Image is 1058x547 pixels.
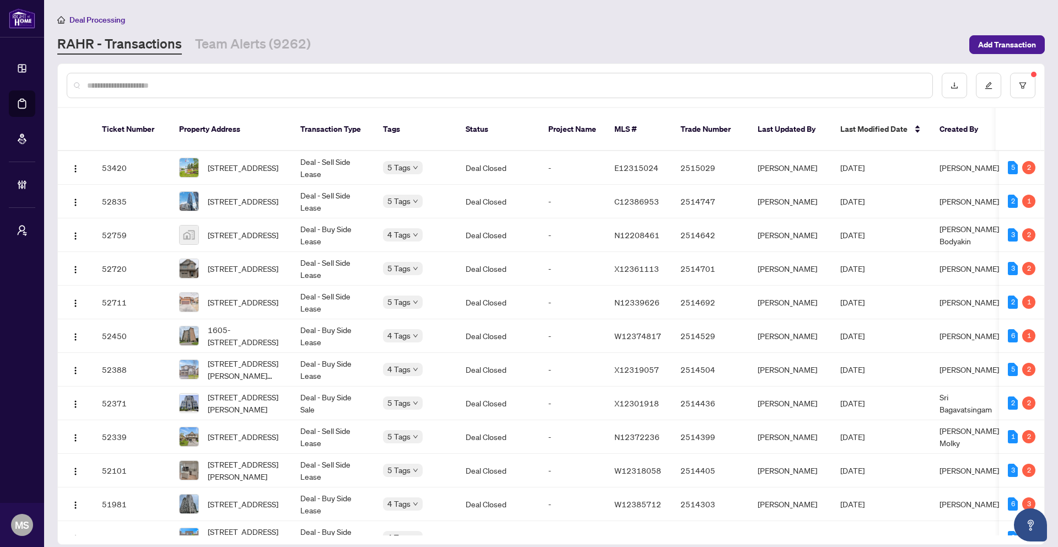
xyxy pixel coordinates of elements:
td: [PERSON_NAME] [749,151,832,185]
span: Deal Processing [69,15,125,25]
img: thumbnail-img [180,495,198,513]
td: Deal Closed [457,218,539,252]
span: [DATE] [840,331,865,341]
span: X12319057 [614,364,659,374]
div: 1 [1022,296,1035,309]
span: Sri Bagavatsingam [940,392,992,414]
span: 5 Tags [387,464,411,476]
td: [PERSON_NAME] [749,353,832,387]
span: home [57,16,65,24]
span: down [413,299,418,305]
span: down [413,400,418,406]
td: 2514642 [672,218,749,252]
img: Logo [71,265,80,274]
td: 52101 [93,454,170,487]
span: [PERSON_NAME] [940,364,999,374]
span: down [413,434,418,439]
span: edit [985,82,992,89]
span: [DATE] [840,297,865,307]
td: Deal - Buy Side Lease [292,319,374,353]
td: 2514747 [672,185,749,218]
td: - [539,252,606,286]
span: [DATE] [840,432,865,442]
span: N12339626 [614,297,660,307]
td: 52371 [93,387,170,420]
div: 2 [1022,396,1035,410]
td: - [539,420,606,454]
div: 3 [1008,262,1018,275]
span: N12372236 [614,432,660,442]
img: thumbnail-img [180,293,198,312]
span: [DATE] [840,465,865,475]
td: 2514701 [672,252,749,286]
td: Deal - Sell Side Lease [292,420,374,454]
span: [PERSON_NAME] Bodyakin [940,224,999,246]
button: Logo [67,529,84,546]
td: Deal Closed [457,319,539,353]
div: 6 [1008,329,1018,342]
span: down [413,333,418,339]
td: Deal - Sell Side Lease [292,151,374,185]
button: Logo [67,192,84,210]
td: 2515029 [672,151,749,185]
td: [PERSON_NAME] [749,454,832,487]
td: Deal Closed [457,420,539,454]
span: [DATE] [840,163,865,173]
img: thumbnail-img [180,360,198,379]
span: [STREET_ADDRESS][PERSON_NAME] [208,458,283,482]
th: Last Modified Date [832,108,931,151]
td: Deal - Sell Side Lease [292,252,374,286]
td: 2514529 [672,319,749,353]
img: Logo [71,400,80,409]
img: Logo [71,164,80,173]
button: filter [1010,73,1035,98]
th: Trade Number [672,108,749,151]
span: download [951,82,958,89]
button: Open asap [1014,508,1047,541]
img: thumbnail-img [180,158,198,177]
span: 5 Tags [387,195,411,207]
span: X12301918 [614,398,659,408]
div: 6 [1008,497,1018,511]
td: - [539,319,606,353]
span: 4 Tags [387,497,411,510]
span: down [413,266,418,271]
img: thumbnail-img [180,394,198,412]
td: Deal Closed [457,252,539,286]
td: Deal Closed [457,151,539,185]
span: down [413,165,418,170]
img: Logo [71,467,80,476]
img: Logo [71,333,80,341]
span: [STREET_ADDRESS] [208,195,278,207]
span: [STREET_ADDRESS][PERSON_NAME][PERSON_NAME] [208,357,283,382]
div: 5 [1008,363,1018,376]
div: 1 [1022,195,1035,208]
span: down [413,232,418,238]
td: 53420 [93,151,170,185]
span: N12208461 [614,230,660,240]
td: 2514692 [672,286,749,319]
img: thumbnail-img [180,528,198,547]
td: 52339 [93,420,170,454]
td: Deal - Buy Side Lease [292,218,374,252]
a: Team Alerts (9262) [195,35,311,55]
span: 4 Tags [387,329,411,342]
span: W12284313 [614,533,661,543]
span: [PERSON_NAME] [940,465,999,475]
img: Logo [71,433,80,442]
td: [PERSON_NAME] [749,319,832,353]
button: Logo [67,495,84,513]
span: down [413,535,418,540]
div: 2 [1022,363,1035,376]
td: [PERSON_NAME] [749,286,832,319]
th: Ticket Number [93,108,170,151]
span: 5 Tags [387,396,411,409]
a: RAHR - Transactions [57,35,182,55]
td: Deal Closed [457,387,539,420]
span: [PERSON_NAME]-Molky [940,426,1002,448]
span: [DATE] [840,398,865,408]
span: 5 Tags [387,161,411,174]
td: 2514504 [672,353,749,387]
div: 2 [1022,430,1035,443]
span: 4 Tags [387,228,411,241]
